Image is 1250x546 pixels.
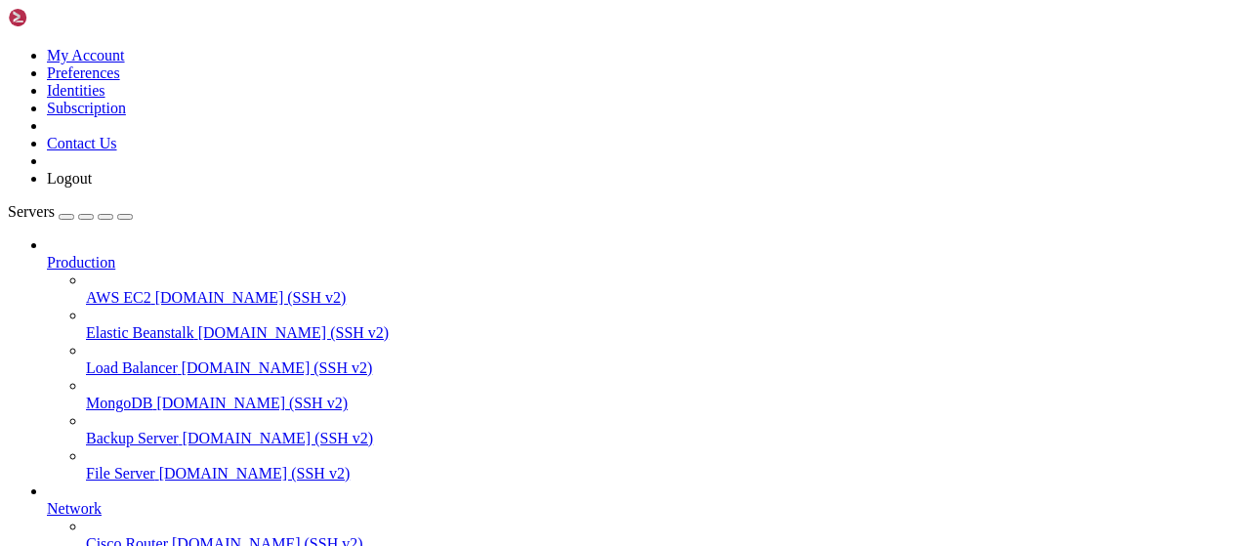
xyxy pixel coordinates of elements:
[86,465,1242,483] a: File Server [DOMAIN_NAME] (SSH v2)
[159,465,351,482] span: [DOMAIN_NAME] (SSH v2)
[86,430,1242,447] a: Backup Server [DOMAIN_NAME] (SSH v2)
[47,500,102,517] span: Network
[86,272,1242,307] li: AWS EC2 [DOMAIN_NAME] (SSH v2)
[198,324,390,341] span: [DOMAIN_NAME] (SSH v2)
[47,135,117,151] a: Contact Us
[156,395,348,411] span: [DOMAIN_NAME] (SSH v2)
[86,430,179,446] span: Backup Server
[182,359,373,376] span: [DOMAIN_NAME] (SSH v2)
[155,289,347,306] span: [DOMAIN_NAME] (SSH v2)
[86,377,1242,412] li: MongoDB [DOMAIN_NAME] (SSH v2)
[86,359,1242,377] a: Load Balancer [DOMAIN_NAME] (SSH v2)
[86,307,1242,342] li: Elastic Beanstalk [DOMAIN_NAME] (SSH v2)
[86,359,178,376] span: Load Balancer
[47,254,115,271] span: Production
[86,289,1242,307] a: AWS EC2 [DOMAIN_NAME] (SSH v2)
[47,47,125,63] a: My Account
[86,447,1242,483] li: File Server [DOMAIN_NAME] (SSH v2)
[86,342,1242,377] li: Load Balancer [DOMAIN_NAME] (SSH v2)
[47,500,1242,518] a: Network
[8,203,55,220] span: Servers
[86,395,1242,412] a: MongoDB [DOMAIN_NAME] (SSH v2)
[8,203,133,220] a: Servers
[47,100,126,116] a: Subscription
[47,82,105,99] a: Identities
[86,465,155,482] span: File Server
[86,289,151,306] span: AWS EC2
[183,430,374,446] span: [DOMAIN_NAME] (SSH v2)
[86,324,1242,342] a: Elastic Beanstalk [DOMAIN_NAME] (SSH v2)
[47,236,1242,483] li: Production
[86,412,1242,447] li: Backup Server [DOMAIN_NAME] (SSH v2)
[47,64,120,81] a: Preferences
[86,324,194,341] span: Elastic Beanstalk
[47,254,1242,272] a: Production
[47,170,92,187] a: Logout
[86,395,152,411] span: MongoDB
[8,8,120,27] img: Shellngn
